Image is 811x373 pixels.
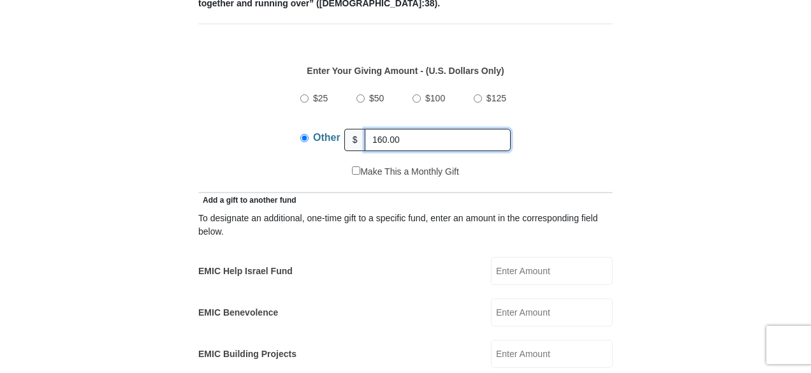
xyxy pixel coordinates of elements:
span: Other [313,132,340,143]
input: Make This a Monthly Gift [352,166,360,175]
span: $ [344,129,366,151]
span: $125 [486,93,506,103]
input: Enter Amount [491,340,613,368]
input: Enter Amount [491,298,613,326]
strong: Enter Your Giving Amount - (U.S. Dollars Only) [307,66,504,76]
span: $50 [369,93,384,103]
span: $100 [425,93,445,103]
span: $25 [313,93,328,103]
input: Enter Amount [491,257,613,285]
span: Add a gift to another fund [198,196,296,205]
label: Make This a Monthly Gift [352,165,459,179]
input: Other Amount [365,129,511,151]
div: To designate an additional, one-time gift to a specific fund, enter an amount in the correspondin... [198,212,613,238]
label: EMIC Building Projects [198,347,296,361]
label: EMIC Benevolence [198,306,278,319]
label: EMIC Help Israel Fund [198,265,293,278]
